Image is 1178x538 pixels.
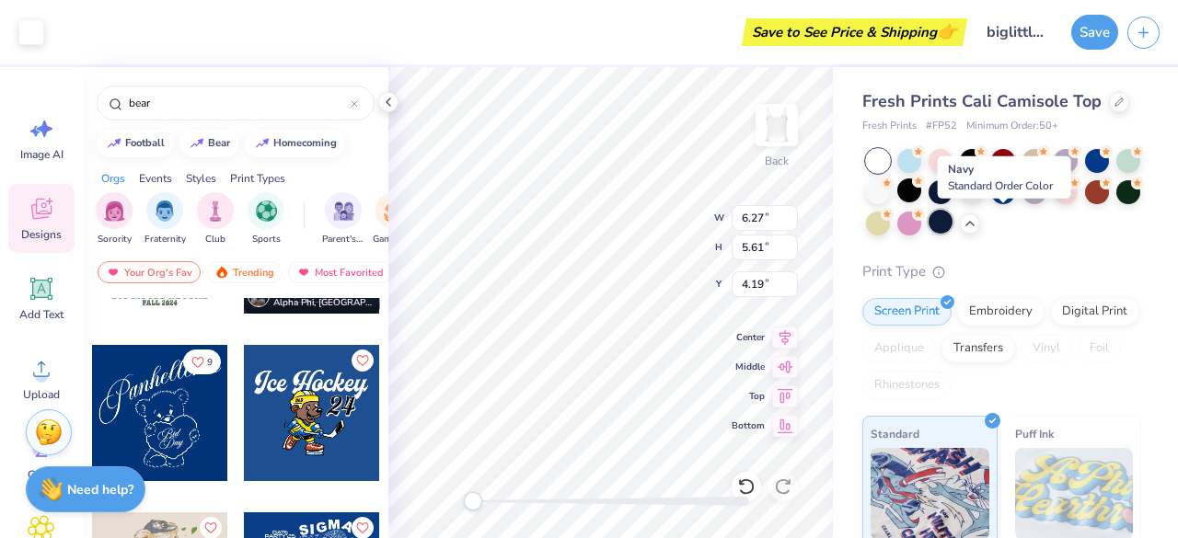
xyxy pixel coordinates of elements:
div: Events [139,170,172,187]
span: Middle [732,360,765,374]
div: Orgs [101,170,125,187]
button: filter button [248,192,284,246]
div: Accessibility label [464,492,482,510]
span: Standard Order Color [948,178,1053,193]
img: trend_line.gif [255,138,270,149]
span: Sports [252,233,281,246]
span: Alpha Phi, [GEOGRAPHIC_DATA][US_STATE] [273,296,373,310]
button: Save [1071,15,1118,50]
div: Back [765,153,789,169]
img: most_fav.gif [106,266,121,279]
span: Club [205,233,225,246]
div: Screen Print [862,298,952,326]
strong: Need help? [67,481,133,498]
div: Rhinestones [862,372,952,399]
img: Back [758,107,795,143]
div: Save to See Price & Shipping [746,18,963,46]
div: Transfers [941,335,1015,362]
span: Add Text [19,307,64,322]
button: Like [352,349,374,372]
span: Game Day [373,233,415,246]
div: Styles [186,170,216,187]
div: filter for Fraternity [144,192,186,246]
span: 9 [207,358,213,367]
button: football [97,130,173,157]
span: Minimum Order: 50 + [966,119,1058,134]
img: trend_line.gif [107,138,121,149]
div: football [125,138,165,148]
div: Digital Print [1050,298,1139,326]
button: filter button [197,192,234,246]
div: bear [208,138,230,148]
img: Parent's Weekend Image [333,200,354,222]
button: homecoming [245,130,345,157]
div: filter for Sports [248,192,284,246]
div: filter for Parent's Weekend [322,192,364,246]
span: Fraternity [144,233,186,246]
img: Sorority Image [104,200,125,222]
button: filter button [96,192,133,246]
span: 👉 [937,20,957,42]
span: # FP52 [926,119,957,134]
div: Your Org's Fav [98,261,201,283]
span: Upload [23,387,60,402]
img: trending.gif [214,266,229,279]
span: Parent's Weekend [322,233,364,246]
div: filter for Club [197,192,234,246]
img: Club Image [205,200,225,222]
span: Designs [21,227,62,242]
img: Game Day Image [384,200,405,222]
span: Center [732,330,765,345]
div: Most Favorited [288,261,392,283]
button: filter button [322,192,364,246]
span: Sorority [98,233,132,246]
span: Fresh Prints Cali Camisole Top [862,90,1102,112]
button: Like [183,349,221,374]
img: Sports Image [256,200,277,222]
div: Foil [1078,335,1121,362]
span: Fresh Prints [862,119,917,134]
img: most_fav.gif [296,266,311,279]
div: Print Type [862,261,1141,282]
div: filter for Game Day [373,192,415,246]
span: Top [732,389,765,404]
input: Try "Alpha" [127,94,351,112]
span: Standard [871,424,919,443]
div: Trending [206,261,283,283]
div: Embroidery [957,298,1045,326]
button: bear [179,130,238,157]
div: Navy [938,156,1071,199]
div: filter for Sorority [96,192,133,246]
div: homecoming [273,138,337,148]
img: trend_line.gif [190,138,204,149]
div: Print Types [230,170,285,187]
input: Untitled Design [972,14,1062,51]
span: Image AI [20,147,64,162]
button: filter button [373,192,415,246]
span: Puff Ink [1015,424,1054,443]
img: Fraternity Image [155,200,175,222]
span: Bottom [732,418,765,433]
button: filter button [144,192,186,246]
div: Vinyl [1021,335,1072,362]
div: Applique [862,335,936,362]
